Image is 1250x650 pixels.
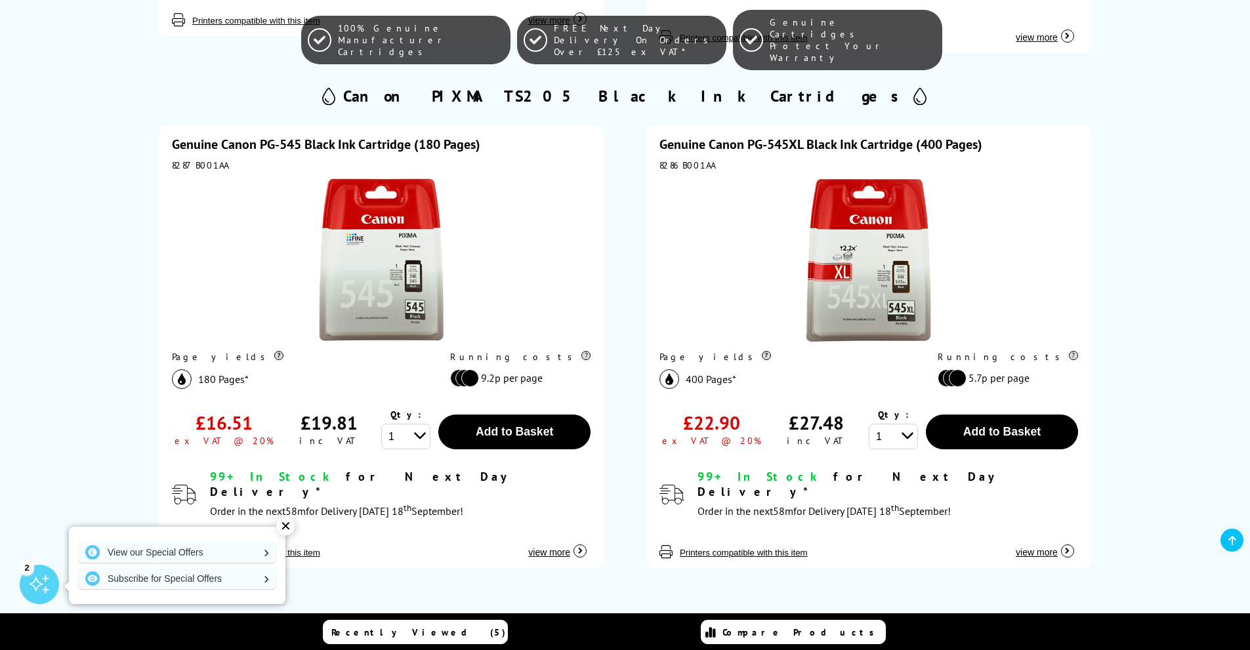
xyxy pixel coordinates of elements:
[343,86,907,106] h2: Canon PIXMA TS205 Black Ink Cartridges
[698,469,1001,499] span: for Next Day Delivery*
[659,369,679,389] img: black_icon.svg
[662,435,761,447] div: ex VAT @ 20%
[450,369,584,387] li: 9.2p per page
[770,16,936,64] span: Genuine Cartridges Protect Your Warranty
[701,620,886,644] a: Compare Products
[938,369,1072,387] li: 5.7p per page
[659,159,1078,171] div: 8286B001AA
[722,626,881,638] span: Compare Products
[175,435,274,447] div: ex VAT @ 20%
[1016,547,1058,558] span: view more
[554,22,720,58] span: FREE Next Day Delivery On Orders Over £125 ex VAT*
[528,547,570,558] span: view more
[198,373,249,386] span: 180 Pages*
[683,411,740,435] div: £22.90
[789,411,844,435] div: £27.48
[878,409,909,420] span: Qty:
[331,626,506,638] span: Recently Viewed (5)
[79,542,276,563] a: View our Special Offers
[323,620,508,644] a: Recently Viewed (5)
[659,351,911,363] div: Page yields
[20,560,34,575] div: 2
[963,425,1041,438] span: Add to Basket
[676,547,812,558] button: Printers compatible with this item
[276,517,295,535] div: ✕
[404,502,411,514] sup: th
[1012,533,1078,558] button: view more
[210,504,463,518] span: Order in the next for Delivery [DATE] 18 September!
[476,425,553,438] span: Add to Basket
[285,504,306,518] span: 58m
[698,469,1078,521] div: modal_delivery
[698,504,951,518] span: Order in the next for Delivery [DATE] 18 September!
[659,136,982,153] a: Genuine Canon PG-545XL Black Ink Cartridge (400 Pages)
[891,502,899,514] sup: th
[787,435,846,447] div: inc VAT
[172,369,192,389] img: black_icon.svg
[438,415,591,449] button: Add to Basket
[172,159,591,171] div: 8287B001AA
[938,351,1078,363] div: Running costs
[450,351,591,363] div: Running costs
[926,415,1078,449] button: Add to Basket
[196,411,253,435] div: £16.51
[172,351,423,363] div: Page yields
[773,504,793,518] span: 58m
[210,469,513,499] span: for Next Day Delivery*
[338,22,504,58] span: 100% Genuine Manufacturer Cartridges
[698,469,822,484] span: 99+ In Stock
[210,469,335,484] span: 99+ In Stock
[172,136,480,153] a: Genuine Canon PG-545 Black Ink Cartridge (180 Pages)
[210,469,591,521] div: modal_delivery
[301,411,358,435] div: £19.81
[299,435,359,447] div: inc VAT
[787,178,951,342] img: Canon PG-545XL Black Ink Cartridge (400 Pages)
[299,178,463,342] img: Canon PG-545 Black Ink Cartridge (180 Pages)
[686,373,736,386] span: 400 Pages*
[524,533,591,558] button: view more
[79,568,276,589] a: Subscribe for Special Offers
[390,409,421,420] span: Qty:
